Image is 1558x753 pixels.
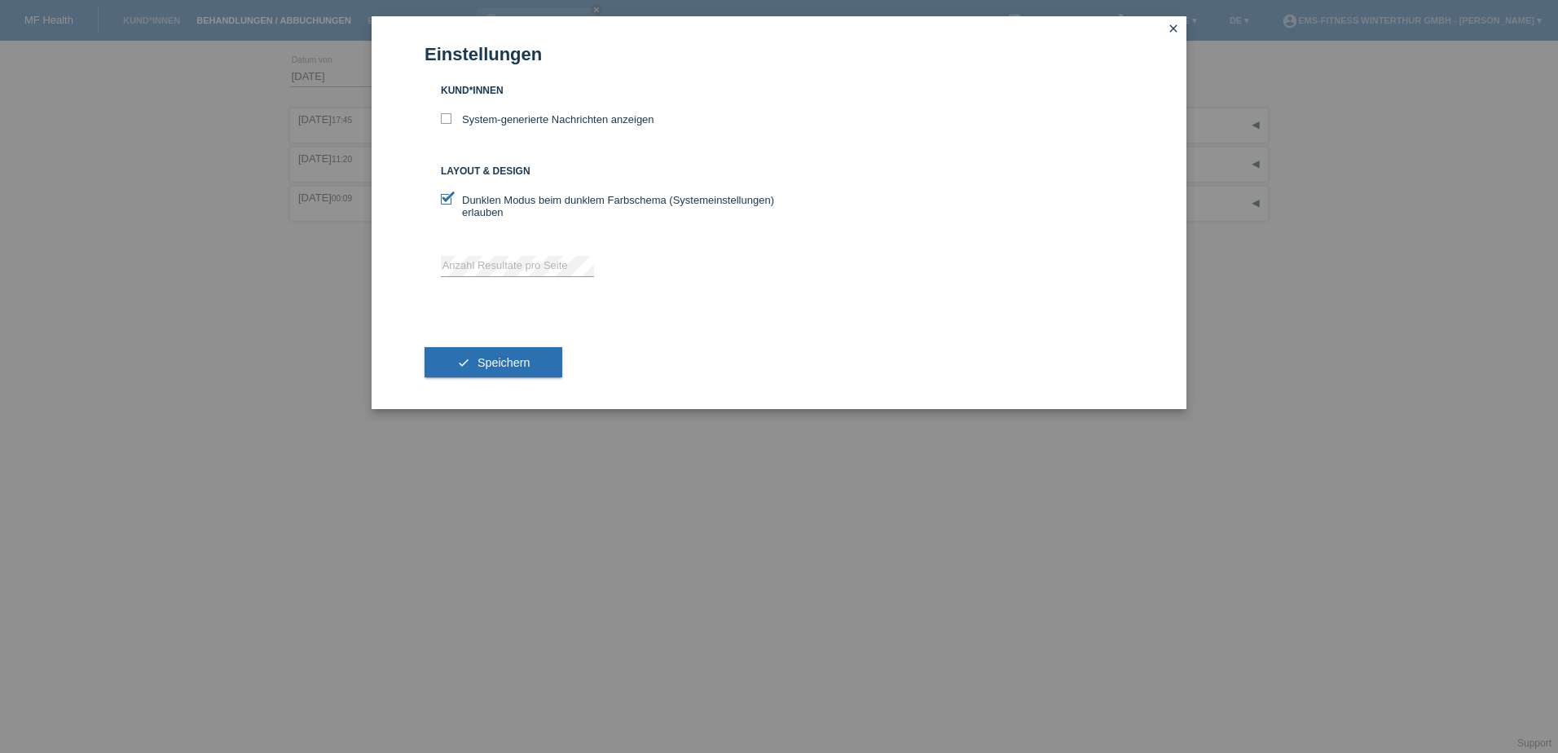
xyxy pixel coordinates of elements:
[478,356,530,369] span: Speichern
[441,165,779,178] h3: Layout & Design
[441,194,779,218] label: Dunklen Modus beim dunklem Farbschema (Systemeinstellungen) erlauben
[425,44,1133,64] h1: Einstellungen
[1163,20,1184,39] a: close
[441,113,654,125] label: System-generierte Nachrichten anzeigen
[457,356,470,369] i: check
[441,85,779,97] h3: Kund*innen
[425,347,562,378] button: check Speichern
[1167,22,1180,35] i: close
